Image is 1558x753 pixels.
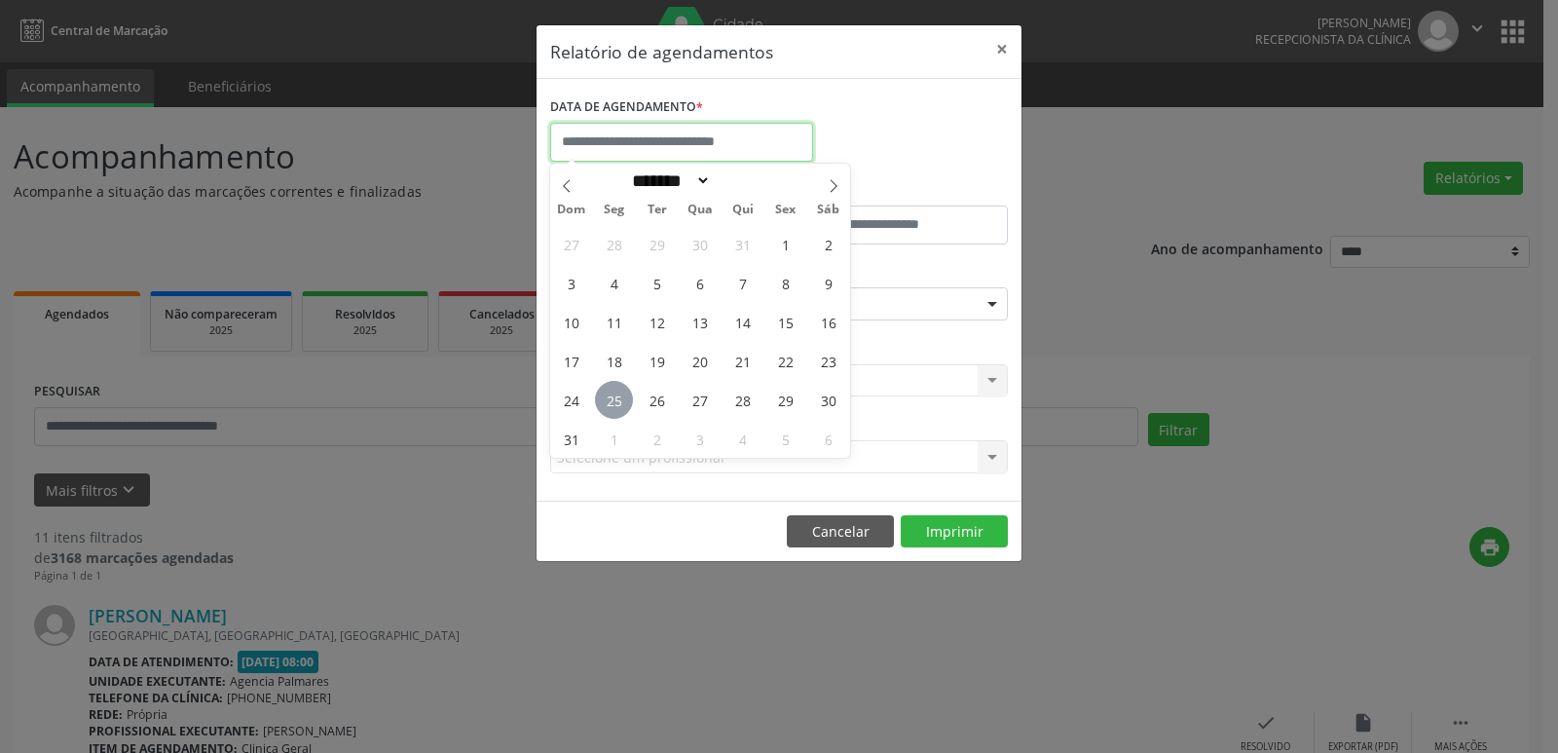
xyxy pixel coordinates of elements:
[723,264,761,302] span: Agosto 7, 2025
[807,204,850,216] span: Sáb
[550,204,593,216] span: Dom
[983,25,1021,73] button: Close
[595,381,633,419] span: Agosto 25, 2025
[595,225,633,263] span: Julho 28, 2025
[550,93,703,123] label: DATA DE AGENDAMENTO
[595,342,633,380] span: Agosto 18, 2025
[766,342,804,380] span: Agosto 22, 2025
[625,170,711,191] select: Month
[766,225,804,263] span: Agosto 1, 2025
[766,264,804,302] span: Agosto 8, 2025
[764,204,807,216] span: Sex
[681,225,719,263] span: Julho 30, 2025
[809,225,847,263] span: Agosto 2, 2025
[638,420,676,458] span: Setembro 2, 2025
[809,303,847,341] span: Agosto 16, 2025
[723,303,761,341] span: Agosto 14, 2025
[722,204,764,216] span: Qui
[809,342,847,380] span: Agosto 23, 2025
[552,303,590,341] span: Agosto 10, 2025
[766,381,804,419] span: Agosto 29, 2025
[787,515,894,548] button: Cancelar
[711,170,775,191] input: Year
[766,420,804,458] span: Setembro 5, 2025
[809,264,847,302] span: Agosto 9, 2025
[552,420,590,458] span: Agosto 31, 2025
[638,342,676,380] span: Agosto 19, 2025
[552,225,590,263] span: Julho 27, 2025
[681,381,719,419] span: Agosto 27, 2025
[638,264,676,302] span: Agosto 5, 2025
[552,342,590,380] span: Agosto 17, 2025
[784,175,1008,206] label: ATÉ
[723,342,761,380] span: Agosto 21, 2025
[552,264,590,302] span: Agosto 3, 2025
[593,204,636,216] span: Seg
[638,303,676,341] span: Agosto 12, 2025
[552,381,590,419] span: Agosto 24, 2025
[595,420,633,458] span: Setembro 1, 2025
[723,225,761,263] span: Julho 31, 2025
[679,204,722,216] span: Qua
[681,342,719,380] span: Agosto 20, 2025
[766,303,804,341] span: Agosto 15, 2025
[638,381,676,419] span: Agosto 26, 2025
[638,225,676,263] span: Julho 29, 2025
[723,381,761,419] span: Agosto 28, 2025
[681,420,719,458] span: Setembro 3, 2025
[681,303,719,341] span: Agosto 13, 2025
[636,204,679,216] span: Ter
[595,264,633,302] span: Agosto 4, 2025
[901,515,1008,548] button: Imprimir
[550,39,773,64] h5: Relatório de agendamentos
[595,303,633,341] span: Agosto 11, 2025
[809,420,847,458] span: Setembro 6, 2025
[723,420,761,458] span: Setembro 4, 2025
[681,264,719,302] span: Agosto 6, 2025
[809,381,847,419] span: Agosto 30, 2025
